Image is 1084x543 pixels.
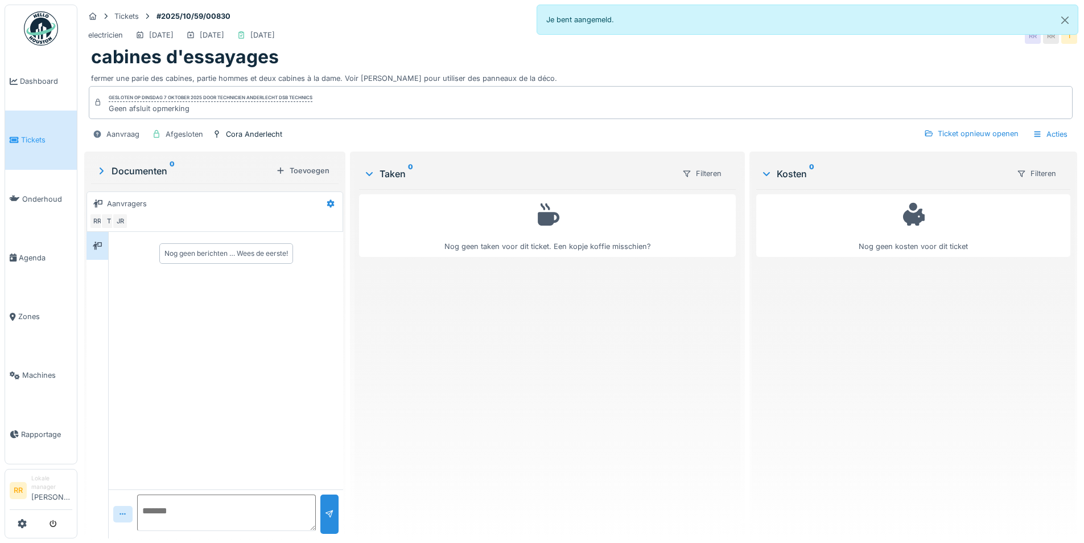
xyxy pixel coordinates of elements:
[764,199,1063,252] div: Nog geen kosten voor dit ticket
[19,252,72,263] span: Agenda
[88,30,123,40] div: electricien
[271,163,334,178] div: Toevoegen
[89,213,105,229] div: RR
[1043,28,1059,44] div: RR
[170,164,175,178] sup: 0
[166,129,203,140] div: Afgesloten
[250,30,275,40] div: [DATE]
[920,126,1023,141] div: Ticket opnieuw openen
[5,405,77,464] a: Rapportage
[200,30,224,40] div: [DATE]
[1052,5,1078,35] button: Close
[112,213,128,229] div: JR
[21,134,72,145] span: Tickets
[537,5,1079,35] div: Je bent aangemeld.
[164,248,288,259] div: Nog geen berichten … Wees de eerste!
[226,129,282,140] div: Cora Anderlecht
[1012,165,1061,182] div: Filteren
[91,46,279,68] h1: cabines d'essayages
[149,30,174,40] div: [DATE]
[21,429,72,440] span: Rapportage
[20,76,72,87] span: Dashboard
[109,94,312,102] div: Gesloten op dinsdag 7 oktober 2025 door Technicien Anderlecht DSB Technics
[22,370,72,381] span: Machines
[761,167,1007,181] div: Kosten
[1025,28,1041,44] div: RR
[1061,28,1077,44] div: T
[5,170,77,228] a: Onderhoud
[1028,126,1073,142] div: Acties
[10,482,27,499] li: RR
[91,68,1070,84] div: fermer une parie des cabines, partie hommes et deux cabines à la dame. Voir [PERSON_NAME] pour ut...
[96,164,271,178] div: Documenten
[5,52,77,111] a: Dashboard
[22,194,72,205] span: Onderhoud
[24,11,58,46] img: Badge_color-CXgf-gQk.svg
[809,167,814,181] sup: 0
[31,474,72,492] div: Lokale manager
[109,103,312,114] div: Geen afsluit opmerking
[364,167,672,181] div: Taken
[10,474,72,510] a: RR Lokale manager[PERSON_NAME]
[5,228,77,287] a: Agenda
[101,213,117,229] div: T
[366,199,728,252] div: Nog geen taken voor dit ticket. Een kopje koffie misschien?
[677,165,727,182] div: Filteren
[408,167,413,181] sup: 0
[31,474,72,507] li: [PERSON_NAME]
[5,346,77,405] a: Machines
[114,11,139,22] div: Tickets
[152,11,235,22] strong: #2025/10/59/00830
[5,111,77,169] a: Tickets
[106,129,139,140] div: Aanvraag
[107,198,147,209] div: Aanvragers
[18,311,72,322] span: Zones
[5,287,77,346] a: Zones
